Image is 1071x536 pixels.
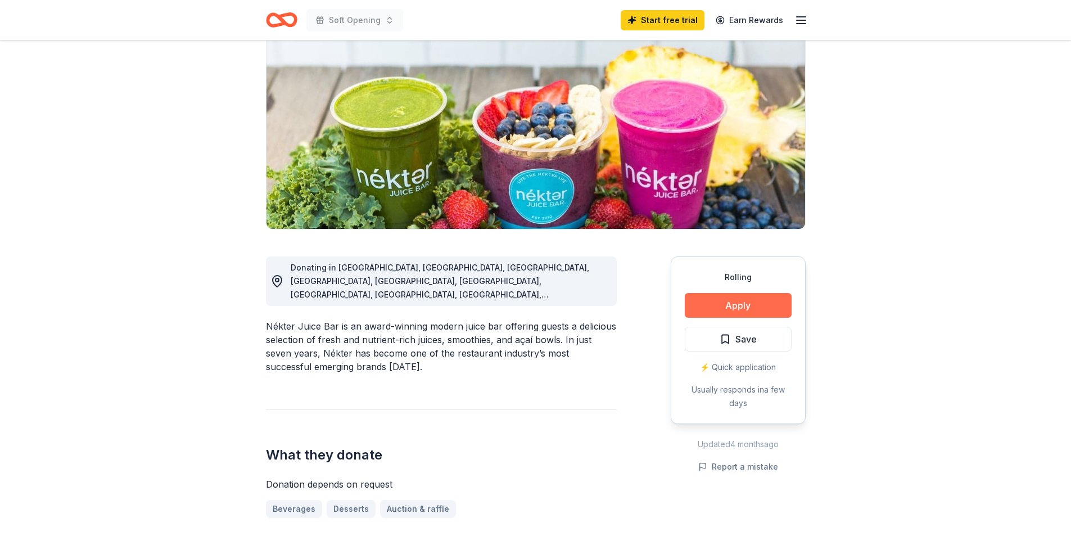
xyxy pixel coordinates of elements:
button: Soft Opening [306,9,403,31]
div: ⚡️ Quick application [685,361,792,374]
a: Start free trial [621,10,704,30]
div: Nékter Juice Bar is an award-winning modern juice bar offering guests a delicious selection of fr... [266,319,617,373]
span: Donating in [GEOGRAPHIC_DATA], [GEOGRAPHIC_DATA], [GEOGRAPHIC_DATA], [GEOGRAPHIC_DATA], [GEOGRAPH... [291,263,589,380]
a: Earn Rewards [709,10,790,30]
span: Save [735,332,757,346]
div: Donation depends on request [266,478,617,491]
a: Beverages [266,500,322,518]
div: Rolling [685,271,792,284]
button: Save [685,327,792,352]
a: Auction & raffle [380,500,456,518]
button: Apply [685,293,792,318]
a: Desserts [327,500,376,518]
img: Image for Nekter Juice Bar [266,14,805,229]
button: Report a mistake [698,460,778,474]
span: Soft Opening [329,13,381,27]
a: Home [266,7,297,33]
div: Usually responds in a few days [685,383,792,410]
h2: What they donate [266,446,617,464]
div: Updated 4 months ago [671,438,806,451]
